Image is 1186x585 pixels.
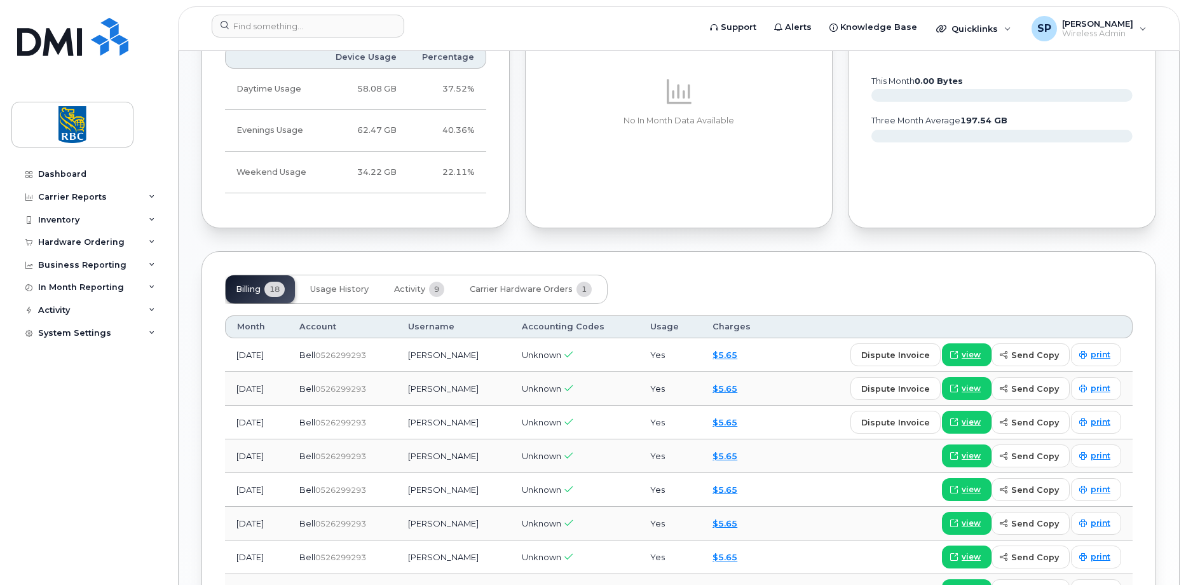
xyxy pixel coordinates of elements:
th: Device Usage [321,46,408,69]
span: Unknown [522,417,561,427]
a: view [942,411,992,434]
p: No In Month Data Available [549,115,810,127]
a: Knowledge Base [821,15,926,40]
td: 34.22 GB [321,152,408,193]
span: Bell [299,552,315,562]
a: $5.65 [712,518,737,528]
td: Yes [639,507,702,540]
text: three month average [871,116,1007,125]
a: $5.65 [712,552,737,562]
button: send copy [992,411,1070,434]
span: 1 [576,282,592,297]
span: Unknown [522,383,561,394]
td: Yes [639,473,702,507]
span: Support [721,21,756,34]
span: Activity [394,284,425,294]
span: send copy [1011,484,1059,496]
td: [PERSON_NAME] [397,338,510,372]
span: [PERSON_NAME] [1062,18,1133,29]
td: [PERSON_NAME] [397,439,510,473]
span: view [962,484,981,495]
td: [PERSON_NAME] [397,372,510,406]
div: Quicklinks [927,16,1020,41]
a: view [942,444,992,467]
button: dispute invoice [850,411,941,434]
span: Knowledge Base [840,21,917,34]
td: 22.11% [408,152,486,193]
button: send copy [992,343,1070,366]
span: send copy [1011,518,1059,530]
a: print [1071,512,1121,535]
span: 0526299293 [315,384,366,394]
td: [DATE] [225,507,288,540]
a: view [942,478,992,501]
button: dispute invoice [850,343,941,366]
a: print [1071,377,1121,400]
td: [PERSON_NAME] [397,540,510,574]
a: print [1071,343,1121,366]
td: Yes [639,439,702,473]
span: Unknown [522,485,561,495]
span: view [962,551,981,563]
span: Bell [299,350,315,360]
span: 0526299293 [315,519,366,528]
td: [PERSON_NAME] [397,406,510,439]
td: Evenings Usage [225,110,321,151]
a: print [1071,444,1121,467]
span: view [962,450,981,462]
span: send copy [1011,416,1059,429]
td: 58.08 GB [321,69,408,110]
span: print [1091,383,1110,394]
text: this month [871,76,963,86]
td: [DATE] [225,372,288,406]
span: 0526299293 [315,451,366,461]
a: print [1071,546,1121,568]
span: print [1091,349,1110,361]
td: [DATE] [225,338,288,372]
button: send copy [992,546,1070,568]
span: dispute invoice [861,349,930,361]
div: Savan Patel [1023,16,1155,41]
span: 0526299293 [315,553,366,562]
th: Percentage [408,46,486,69]
span: Unknown [522,552,561,562]
th: Username [397,315,510,338]
tr: Friday from 6:00pm to Monday 8:00am [225,152,486,193]
a: $5.65 [712,350,737,360]
span: Unknown [522,451,561,461]
span: Bell [299,383,315,394]
button: send copy [992,512,1070,535]
span: send copy [1011,383,1059,395]
td: 40.36% [408,110,486,151]
th: Accounting Codes [510,315,639,338]
span: 0526299293 [315,418,366,427]
a: view [942,377,992,400]
span: 0526299293 [315,485,366,495]
td: [PERSON_NAME] [397,473,510,507]
a: $5.65 [712,383,737,394]
span: 9 [429,282,444,297]
span: print [1091,551,1110,563]
span: send copy [1011,349,1059,361]
span: SP [1037,21,1051,36]
button: send copy [992,377,1070,400]
td: Yes [639,406,702,439]
a: $5.65 [712,417,737,427]
tspan: 197.54 GB [960,116,1007,125]
a: $5.65 [712,485,737,495]
a: print [1071,478,1121,501]
th: Month [225,315,288,338]
span: Alerts [785,21,812,34]
td: [DATE] [225,406,288,439]
tspan: 0.00 Bytes [915,76,963,86]
span: Bell [299,417,315,427]
span: Unknown [522,350,561,360]
span: Unknown [522,518,561,528]
td: [DATE] [225,473,288,507]
a: Alerts [765,15,821,40]
th: Account [288,315,397,338]
span: Carrier Hardware Orders [470,284,573,294]
span: Bell [299,451,315,461]
span: view [962,349,981,361]
span: Usage History [310,284,369,294]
